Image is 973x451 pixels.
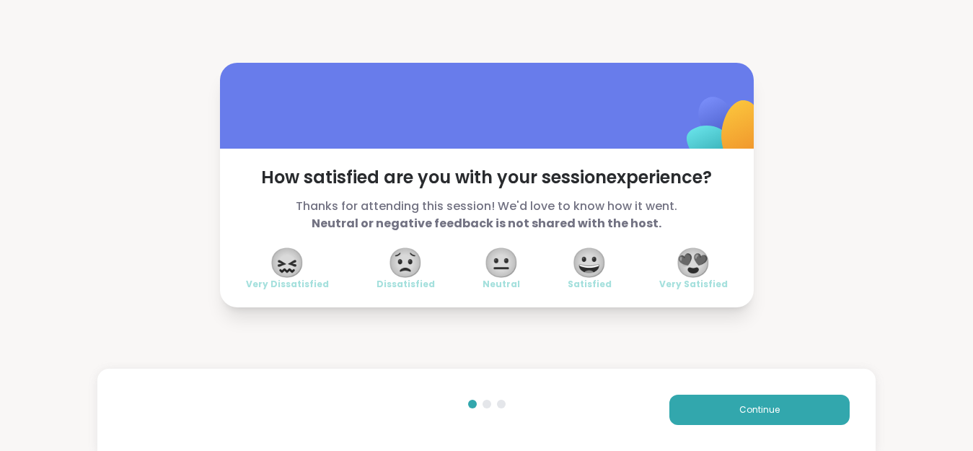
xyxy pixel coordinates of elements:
[568,279,612,290] span: Satisfied
[246,166,728,189] span: How satisfied are you with your session experience?
[312,215,661,232] b: Neutral or negative feedback is not shared with the host.
[739,403,780,416] span: Continue
[669,395,850,425] button: Continue
[571,250,607,276] span: 😀
[659,279,728,290] span: Very Satisfied
[483,279,520,290] span: Neutral
[269,250,305,276] span: 😖
[246,279,329,290] span: Very Dissatisfied
[387,250,423,276] span: 😟
[246,198,728,232] span: Thanks for attending this session! We'd love to know how it went.
[675,250,711,276] span: 😍
[653,59,796,203] img: ShareWell Logomark
[483,250,519,276] span: 😐
[377,279,435,290] span: Dissatisfied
